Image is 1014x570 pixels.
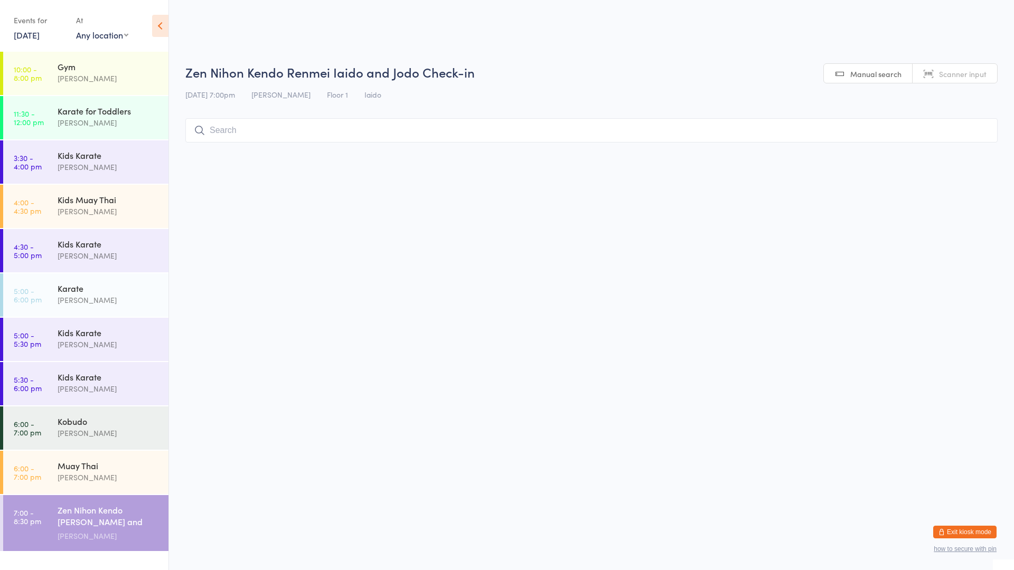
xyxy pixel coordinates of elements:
[14,12,65,29] div: Events for
[14,65,42,82] time: 10:00 - 8:00 pm
[58,383,159,395] div: [PERSON_NAME]
[3,229,168,272] a: 4:30 -5:00 pmKids Karate[PERSON_NAME]
[3,362,168,405] a: 5:30 -6:00 pmKids Karate[PERSON_NAME]
[58,460,159,471] div: Muay Thai
[58,205,159,217] div: [PERSON_NAME]
[58,149,159,161] div: Kids Karate
[58,530,159,542] div: [PERSON_NAME]
[14,375,42,392] time: 5:30 - 6:00 pm
[58,61,159,72] div: Gym
[58,105,159,117] div: Karate for Toddlers
[14,508,41,525] time: 7:00 - 8:30 pm
[14,109,44,126] time: 11:30 - 12:00 pm
[58,415,159,427] div: Kobudo
[14,154,42,170] time: 3:30 - 4:00 pm
[934,545,997,553] button: how to secure with pin
[3,273,168,317] a: 5:00 -6:00 pmKarate[PERSON_NAME]
[939,69,987,79] span: Scanner input
[14,242,42,259] time: 4:30 - 5:00 pm
[933,526,997,538] button: Exit kiosk mode
[3,185,168,228] a: 4:00 -4:30 pmKids Muay Thai[PERSON_NAME]
[185,63,998,81] h2: Zen Nihon Kendo Renmei Iaido and Jodo Check-in
[58,161,159,173] div: [PERSON_NAME]
[364,89,381,100] span: Iaido
[58,117,159,129] div: [PERSON_NAME]
[14,420,41,436] time: 6:00 - 7:00 pm
[850,69,902,79] span: Manual search
[58,371,159,383] div: Kids Karate
[3,52,168,95] a: 10:00 -8:00 pmGym[PERSON_NAME]
[3,96,168,139] a: 11:30 -12:00 pmKarate for Toddlers[PERSON_NAME]
[14,464,41,481] time: 6:00 - 7:00 pm
[14,29,40,41] a: [DATE]
[185,118,998,142] input: Search
[185,89,235,100] span: [DATE] 7:00pm
[58,327,159,338] div: Kids Karate
[58,238,159,250] div: Kids Karate
[76,12,128,29] div: At
[3,140,168,184] a: 3:30 -4:00 pmKids Karate[PERSON_NAME]
[58,294,159,306] div: [PERSON_NAME]
[58,250,159,262] div: [PERSON_NAME]
[14,331,41,348] time: 5:00 - 5:30 pm
[58,427,159,439] div: [PERSON_NAME]
[58,471,159,483] div: [PERSON_NAME]
[3,406,168,450] a: 6:00 -7:00 pmKobudo[PERSON_NAME]
[58,194,159,205] div: Kids Muay Thai
[58,72,159,84] div: [PERSON_NAME]
[58,282,159,294] div: Karate
[14,287,42,303] time: 5:00 - 6:00 pm
[327,89,348,100] span: Floor 1
[58,504,159,530] div: Zen Nihon Kendo [PERSON_NAME] and Jodo
[3,495,168,551] a: 7:00 -8:30 pmZen Nihon Kendo [PERSON_NAME] and Jodo[PERSON_NAME]
[3,318,168,361] a: 5:00 -5:30 pmKids Karate[PERSON_NAME]
[3,451,168,494] a: 6:00 -7:00 pmMuay Thai[PERSON_NAME]
[58,338,159,350] div: [PERSON_NAME]
[14,198,41,215] time: 4:00 - 4:30 pm
[76,29,128,41] div: Any location
[251,89,311,100] span: [PERSON_NAME]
